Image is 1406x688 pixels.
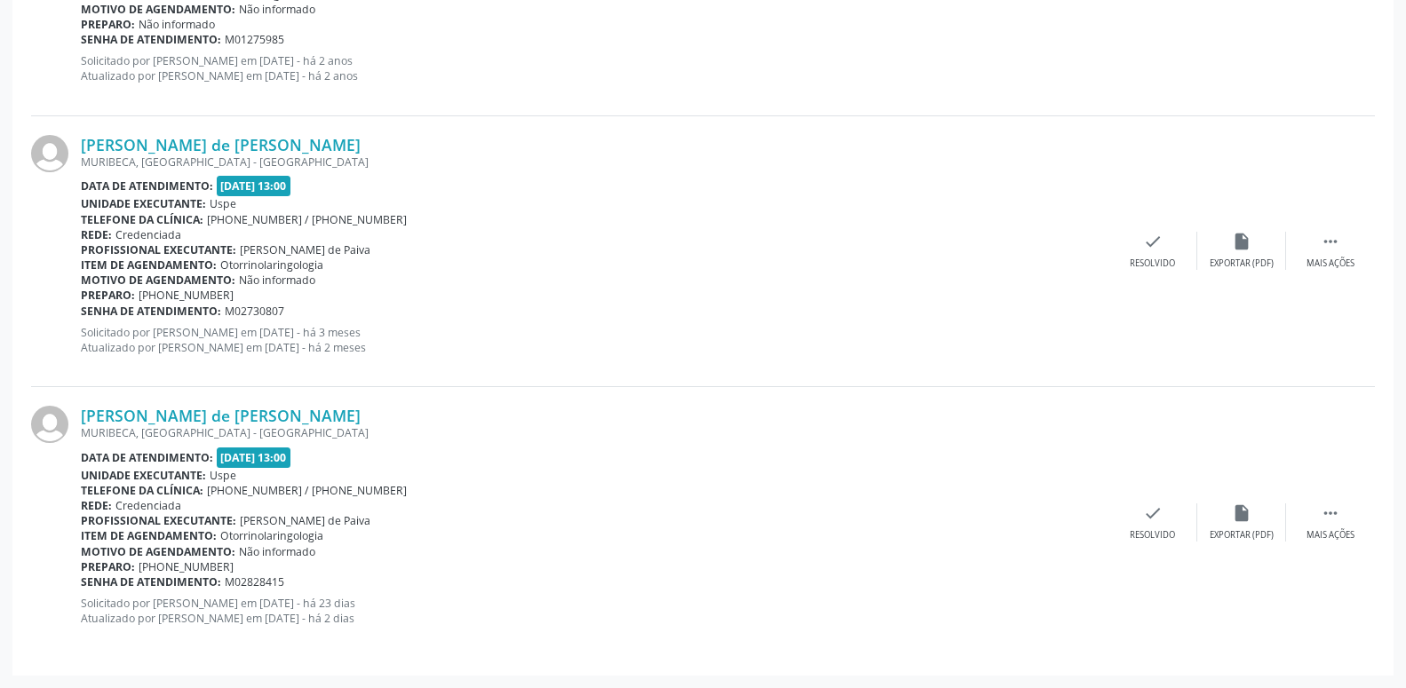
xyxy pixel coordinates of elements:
b: Senha de atendimento: [81,574,221,589]
b: Item de agendamento: [81,257,217,273]
span: Não informado [239,544,315,559]
b: Senha de atendimento: [81,32,221,47]
span: Não informado [239,273,315,288]
b: Motivo de agendamento: [81,544,235,559]
span: M02828415 [225,574,284,589]
span: Otorrinolaringologia [220,257,323,273]
div: Exportar (PDF) [1210,529,1274,542]
div: Exportar (PDF) [1210,257,1274,270]
span: Credenciada [115,498,181,513]
span: [PERSON_NAME] de Paiva [240,513,370,528]
b: Unidade executante: [81,196,206,211]
b: Profissional executante: [81,242,236,257]
b: Rede: [81,227,112,242]
b: Senha de atendimento: [81,304,221,319]
span: M02730807 [225,304,284,319]
i: check [1143,503,1163,523]
b: Item de agendamento: [81,528,217,543]
div: MURIBECA, [GEOGRAPHIC_DATA] - [GEOGRAPHIC_DATA] [81,425,1108,440]
i: insert_drive_file [1232,503,1251,523]
i: check [1143,232,1163,251]
b: Preparo: [81,288,135,303]
b: Preparo: [81,17,135,32]
span: [PHONE_NUMBER] / [PHONE_NUMBER] [207,212,407,227]
span: Uspe [210,468,236,483]
div: MURIBECA, [GEOGRAPHIC_DATA] - [GEOGRAPHIC_DATA] [81,154,1108,170]
div: Resolvido [1130,257,1175,270]
b: Motivo de agendamento: [81,273,235,288]
img: img [31,135,68,172]
i:  [1321,232,1340,251]
span: [DATE] 13:00 [217,176,291,196]
span: Uspe [210,196,236,211]
p: Solicitado por [PERSON_NAME] em [DATE] - há 3 meses Atualizado por [PERSON_NAME] em [DATE] - há 2... [81,325,1108,355]
b: Telefone da clínica: [81,483,203,498]
span: Não informado [239,2,315,17]
p: Solicitado por [PERSON_NAME] em [DATE] - há 2 anos Atualizado por [PERSON_NAME] em [DATE] - há 2 ... [81,53,1108,83]
b: Unidade executante: [81,468,206,483]
span: [PHONE_NUMBER] [139,559,234,574]
span: Não informado [139,17,215,32]
span: [PHONE_NUMBER] [139,288,234,303]
a: [PERSON_NAME] de [PERSON_NAME] [81,406,361,425]
span: Credenciada [115,227,181,242]
b: Data de atendimento: [81,178,213,194]
b: Telefone da clínica: [81,212,203,227]
i:  [1321,503,1340,523]
i: insert_drive_file [1232,232,1251,251]
div: Resolvido [1130,529,1175,542]
b: Motivo de agendamento: [81,2,235,17]
span: M01275985 [225,32,284,47]
a: [PERSON_NAME] de [PERSON_NAME] [81,135,361,154]
b: Profissional executante: [81,513,236,528]
span: Otorrinolaringologia [220,528,323,543]
span: [DATE] 13:00 [217,447,291,468]
b: Rede: [81,498,112,513]
div: Mais ações [1307,257,1354,270]
div: Mais ações [1307,529,1354,542]
b: Data de atendimento: [81,450,213,465]
span: [PERSON_NAME] de Paiva [240,242,370,257]
img: img [31,406,68,443]
span: [PHONE_NUMBER] / [PHONE_NUMBER] [207,483,407,498]
p: Solicitado por [PERSON_NAME] em [DATE] - há 23 dias Atualizado por [PERSON_NAME] em [DATE] - há 2... [81,596,1108,626]
b: Preparo: [81,559,135,574]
